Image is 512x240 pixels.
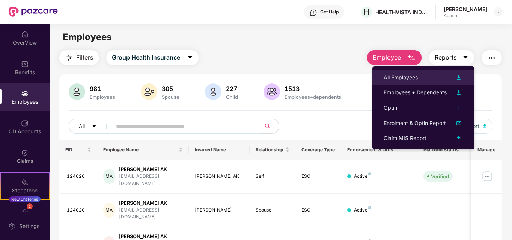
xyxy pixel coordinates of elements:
div: MA [103,169,115,184]
button: Reportscaret-down [429,50,474,65]
span: caret-down [187,54,193,61]
div: Stepathon [1,187,49,194]
img: svg+xml;base64,PHN2ZyB4bWxucz0iaHR0cDovL3d3dy53My5vcmcvMjAwMC9zdmciIHdpZHRoPSIyNCIgaGVpZ2h0PSIyNC... [65,54,74,63]
div: Endorsement Status [347,147,411,153]
button: Employee [367,50,422,65]
span: Employee [373,53,401,62]
div: 227 [224,85,239,92]
div: 124020 [67,173,92,180]
img: svg+xml;base64,PHN2ZyBpZD0iSG9tZSIgeG1sbnM9Imh0dHA6Ly93d3cudzMub3JnLzIwMDAvc3ZnIiB3aWR0aD0iMjAiIG... [21,31,29,38]
th: Relationship [250,140,295,160]
span: Filters [76,53,93,62]
div: ESC [301,173,335,180]
div: HEALTHVISTA INDIA LIMITED [375,9,428,16]
div: Employees + Dependents [384,88,447,97]
button: Filters [59,50,99,65]
div: Active [354,173,371,180]
img: svg+xml;base64,PHN2ZyBpZD0iQ0RfQWNjb3VudHMiIGRhdGEtbmFtZT0iQ0QgQWNjb3VudHMiIHhtbG5zPSJodHRwOi8vd3... [21,119,29,127]
div: Spouse [256,207,289,214]
img: svg+xml;base64,PHN2ZyB4bWxucz0iaHR0cDovL3d3dy53My5vcmcvMjAwMC9zdmciIHdpZHRoPSIyMSIgaGVpZ2h0PSIyMC... [21,179,29,186]
div: Child [224,94,239,100]
span: Reports [435,53,456,62]
img: svg+xml;base64,PHN2ZyB4bWxucz0iaHR0cDovL3d3dy53My5vcmcvMjAwMC9zdmciIHhtbG5zOnhsaW5rPSJodHRwOi8vd3... [69,83,85,100]
span: All [79,122,85,130]
img: svg+xml;base64,PHN2ZyB4bWxucz0iaHR0cDovL3d3dy53My5vcmcvMjAwMC9zdmciIHhtbG5zOnhsaW5rPSJodHRwOi8vd3... [454,88,463,97]
div: Self [256,173,289,180]
div: MA [103,203,115,218]
span: caret-down [92,124,97,130]
button: Allcaret-down [69,119,114,134]
th: EID [59,140,98,160]
div: Claim MIS Report [384,134,426,142]
th: Manage [471,140,502,160]
div: 2 [27,203,33,209]
span: Optin [384,104,397,111]
span: Employee Name [103,147,177,153]
div: [EMAIL_ADDRESS][DOMAIN_NAME]... [119,173,183,187]
div: Employees+dependents [283,94,343,100]
img: svg+xml;base64,PHN2ZyBpZD0iRHJvcGRvd24tMzJ4MzIiIHhtbG5zPSJodHRwOi8vd3d3LnczLm9yZy8yMDAwL3N2ZyIgd2... [495,9,501,15]
div: Enrolment & Optin Report [384,119,446,127]
div: 981 [88,85,117,92]
td: - [417,194,471,227]
div: 124020 [67,207,92,214]
div: Get Help [320,9,339,15]
div: [PERSON_NAME] [444,6,487,13]
img: svg+xml;base64,PHN2ZyB4bWxucz0iaHR0cDovL3d3dy53My5vcmcvMjAwMC9zdmciIHhtbG5zOnhsaW5rPSJodHRwOi8vd3... [483,124,487,128]
div: [PERSON_NAME] AK [119,200,183,207]
img: manageButton [481,170,493,182]
span: right [456,106,460,109]
div: [EMAIL_ADDRESS][DOMAIN_NAME]... [119,207,183,221]
span: EID [65,147,86,153]
img: New Pazcare Logo [9,7,58,17]
img: svg+xml;base64,PHN2ZyB4bWxucz0iaHR0cDovL3d3dy53My5vcmcvMjAwMC9zdmciIHhtbG5zOnhsaW5rPSJodHRwOi8vd3... [264,83,280,100]
div: New Challenge [9,196,41,202]
th: Insured Name [189,140,250,160]
img: svg+xml;base64,PHN2ZyB4bWxucz0iaHR0cDovL3d3dy53My5vcmcvMjAwMC9zdmciIHhtbG5zOnhsaW5rPSJodHRwOi8vd3... [205,83,221,100]
img: svg+xml;base64,PHN2ZyB4bWxucz0iaHR0cDovL3d3dy53My5vcmcvMjAwMC9zdmciIHhtbG5zOnhsaW5rPSJodHRwOi8vd3... [454,134,463,143]
img: svg+xml;base64,PHN2ZyBpZD0iRW1wbG95ZWVzIiB4bWxucz0iaHR0cDovL3d3dy53My5vcmcvMjAwMC9zdmciIHdpZHRoPS... [21,90,29,97]
span: Group Health Insurance [112,53,180,62]
div: Settings [17,222,42,230]
img: svg+xml;base64,PHN2ZyB4bWxucz0iaHR0cDovL3d3dy53My5vcmcvMjAwMC9zdmciIHhtbG5zOnhsaW5rPSJodHRwOi8vd3... [454,73,463,82]
button: Group Health Insurancecaret-down [106,50,199,65]
div: ESC [301,207,335,214]
img: svg+xml;base64,PHN2ZyB4bWxucz0iaHR0cDovL3d3dy53My5vcmcvMjAwMC9zdmciIHdpZHRoPSIyNCIgaGVpZ2h0PSIyNC... [487,54,496,63]
div: Admin [444,13,487,19]
img: svg+xml;base64,PHN2ZyB4bWxucz0iaHR0cDovL3d3dy53My5vcmcvMjAwMC9zdmciIHdpZHRoPSI4IiBoZWlnaHQ9IjgiIH... [368,172,371,175]
div: 305 [160,85,181,92]
div: Employees [88,94,117,100]
div: Verified [431,173,449,180]
div: Active [354,207,371,214]
img: svg+xml;base64,PHN2ZyB4bWxucz0iaHR0cDovL3d3dy53My5vcmcvMjAwMC9zdmciIHhtbG5zOnhsaW5rPSJodHRwOi8vd3... [141,83,157,100]
img: svg+xml;base64,PHN2ZyB4bWxucz0iaHR0cDovL3d3dy53My5vcmcvMjAwMC9zdmciIHhtbG5zOnhsaW5rPSJodHRwOi8vd3... [454,119,463,128]
div: [PERSON_NAME] AK [195,173,244,180]
th: Employee Name [97,140,189,160]
button: search [261,119,279,134]
span: search [261,123,275,129]
img: svg+xml;base64,PHN2ZyBpZD0iQ2xhaW0iIHhtbG5zPSJodHRwOi8vd3d3LnczLm9yZy8yMDAwL3N2ZyIgd2lkdGg9IjIwIi... [21,149,29,157]
div: [PERSON_NAME] AK [119,166,183,173]
span: Employees [63,31,112,42]
img: svg+xml;base64,PHN2ZyBpZD0iU2V0dGluZy0yMHgyMCIgeG1sbnM9Imh0dHA6Ly93d3cudzMub3JnLzIwMDAvc3ZnIiB3aW... [8,222,15,230]
img: svg+xml;base64,PHN2ZyBpZD0iQmVuZWZpdHMiIHhtbG5zPSJodHRwOi8vd3d3LnczLm9yZy8yMDAwL3N2ZyIgd2lkdGg9Ij... [21,60,29,68]
img: svg+xml;base64,PHN2ZyBpZD0iSGVscC0zMngzMiIgeG1sbnM9Imh0dHA6Ly93d3cudzMub3JnLzIwMDAvc3ZnIiB3aWR0aD... [310,9,317,16]
div: [PERSON_NAME] AK [119,233,183,240]
div: [PERSON_NAME] [195,207,244,214]
div: 1513 [283,85,343,92]
th: Coverage Type [295,140,341,160]
img: svg+xml;base64,PHN2ZyB4bWxucz0iaHR0cDovL3d3dy53My5vcmcvMjAwMC9zdmciIHdpZHRoPSI4IiBoZWlnaHQ9IjgiIH... [368,206,371,209]
span: H [364,7,369,16]
div: All Employees [384,73,418,82]
img: svg+xml;base64,PHN2ZyBpZD0iRW5kb3JzZW1lbnRzIiB4bWxucz0iaHR0cDovL3d3dy53My5vcmcvMjAwMC9zdmciIHdpZH... [21,208,29,216]
div: Spouse [160,94,181,100]
span: Relationship [256,147,284,153]
span: caret-down [462,54,468,61]
img: svg+xml;base64,PHN2ZyB4bWxucz0iaHR0cDovL3d3dy53My5vcmcvMjAwMC9zdmciIHhtbG5zOnhsaW5rPSJodHRwOi8vd3... [407,54,416,63]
